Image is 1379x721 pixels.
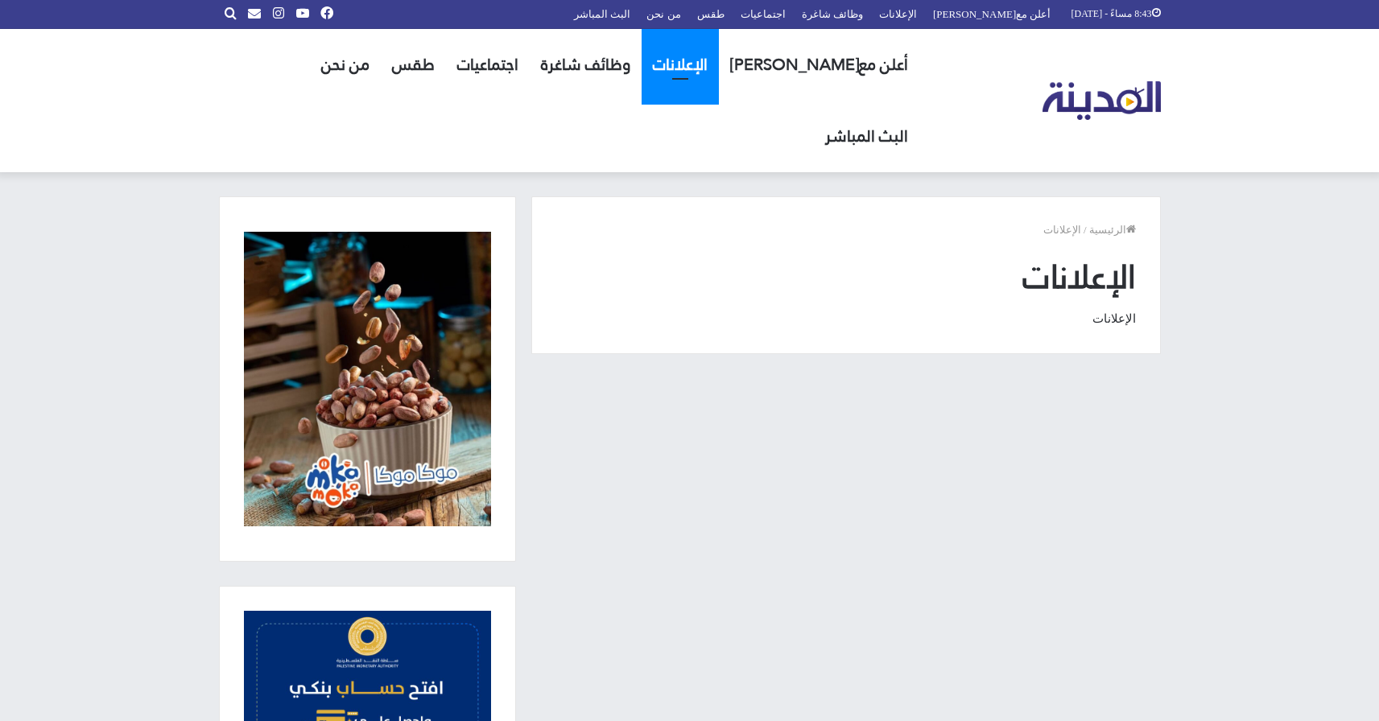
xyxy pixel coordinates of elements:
span: الإعلانات [1043,224,1081,236]
a: الرئيسية [1089,224,1136,236]
h1: الإعلانات [556,254,1136,300]
img: تلفزيون المدينة [1043,81,1161,121]
a: الإعلانات [642,29,719,101]
a: أعلن مع[PERSON_NAME] [719,29,919,101]
a: وظائف شاغرة [530,29,642,101]
a: البث المباشر [814,101,919,172]
em: / [1084,224,1087,236]
p: الإعلانات [556,308,1136,329]
a: من نحن [310,29,381,101]
a: اجتماعيات [446,29,530,101]
a: طقس [381,29,446,101]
